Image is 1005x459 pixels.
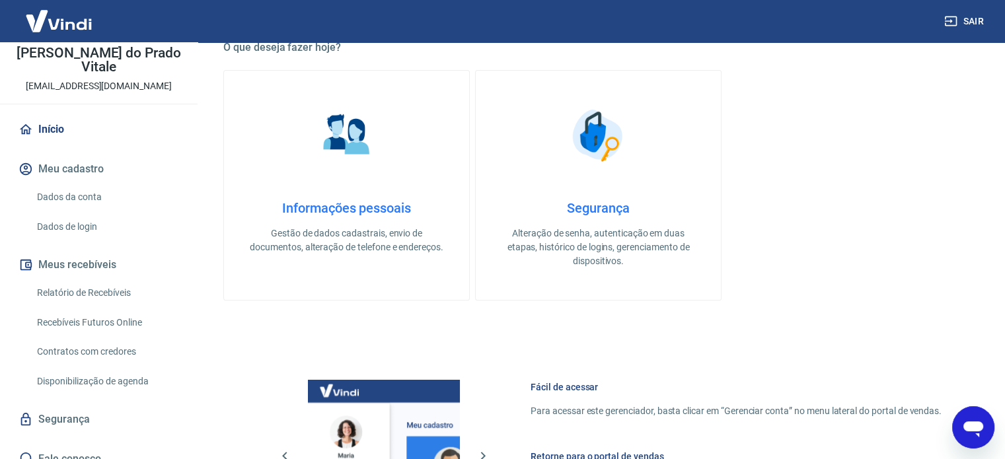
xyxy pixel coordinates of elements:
a: Dados da conta [32,184,182,211]
p: [EMAIL_ADDRESS][DOMAIN_NAME] [26,79,172,93]
a: Contratos com credores [32,338,182,365]
button: Sair [942,9,989,34]
button: Meus recebíveis [16,250,182,279]
iframe: Botão para abrir a janela de mensagens, conversa em andamento [952,406,994,448]
p: Para acessar este gerenciador, basta clicar em “Gerenciar conta” no menu lateral do portal de ven... [531,404,942,418]
h4: Informações pessoais [245,200,448,216]
p: Alteração de senha, autenticação em duas etapas, histórico de logins, gerenciamento de dispositivos. [497,227,700,268]
p: [PERSON_NAME] do Prado Vitale [11,46,187,74]
h5: O que deseja fazer hoje? [223,41,973,54]
a: Disponibilização de agenda [32,368,182,395]
a: Dados de login [32,213,182,240]
img: Vindi [16,1,102,41]
h4: Segurança [497,200,700,216]
a: Informações pessoaisInformações pessoaisGestão de dados cadastrais, envio de documentos, alteraçã... [223,70,470,300]
h6: Fácil de acessar [531,380,942,394]
a: Recebíveis Futuros Online [32,309,182,336]
p: Gestão de dados cadastrais, envio de documentos, alteração de telefone e endereços. [245,227,448,254]
a: SegurançaSegurançaAlteração de senha, autenticação em duas etapas, histórico de logins, gerenciam... [475,70,722,300]
button: Meu cadastro [16,155,182,184]
img: Informações pessoais [314,102,380,168]
a: Início [16,115,182,144]
a: Segurança [16,405,182,434]
img: Segurança [566,102,632,168]
a: Relatório de Recebíveis [32,279,182,306]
